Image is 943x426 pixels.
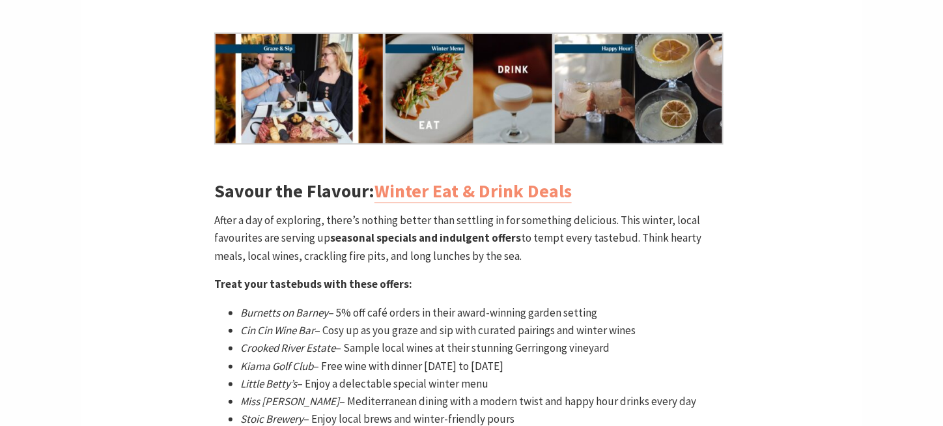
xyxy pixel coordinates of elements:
p: – 5% off café orders in their award-winning garden setting [240,304,728,322]
em: Little Betty’s [240,376,297,391]
em: Miss [PERSON_NAME] [240,394,339,408]
strong: seasonal specials and indulgent offers [330,231,521,245]
em: Burnetts on Barney [240,305,328,320]
em: Kiama Golf Club [240,359,313,373]
p: – Sample local wines at their stunning Gerringong vineyard [240,339,728,357]
em: Stoic Brewery [240,412,303,426]
a: Winter Eat & Drink Deals [374,179,572,203]
em: Cin Cin Wine Bar [240,323,315,337]
p: After a day of exploring, there’s nothing better than settling in for something delicious. This w... [214,212,728,265]
p: – Free wine with dinner [DATE] to [DATE] [240,358,728,375]
p: – Enjoy a delectable special winter menu [240,375,728,393]
strong: Savour the Flavour: [214,179,572,203]
em: Crooked River Estate [240,341,335,355]
strong: Treat your tastebuds with these offers: [214,277,412,291]
p: – Mediterranean dining with a modern twist and happy hour drinks every day [240,393,728,410]
p: – Cosy up as you graze and sip with curated pairings and winter wines [240,322,728,339]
